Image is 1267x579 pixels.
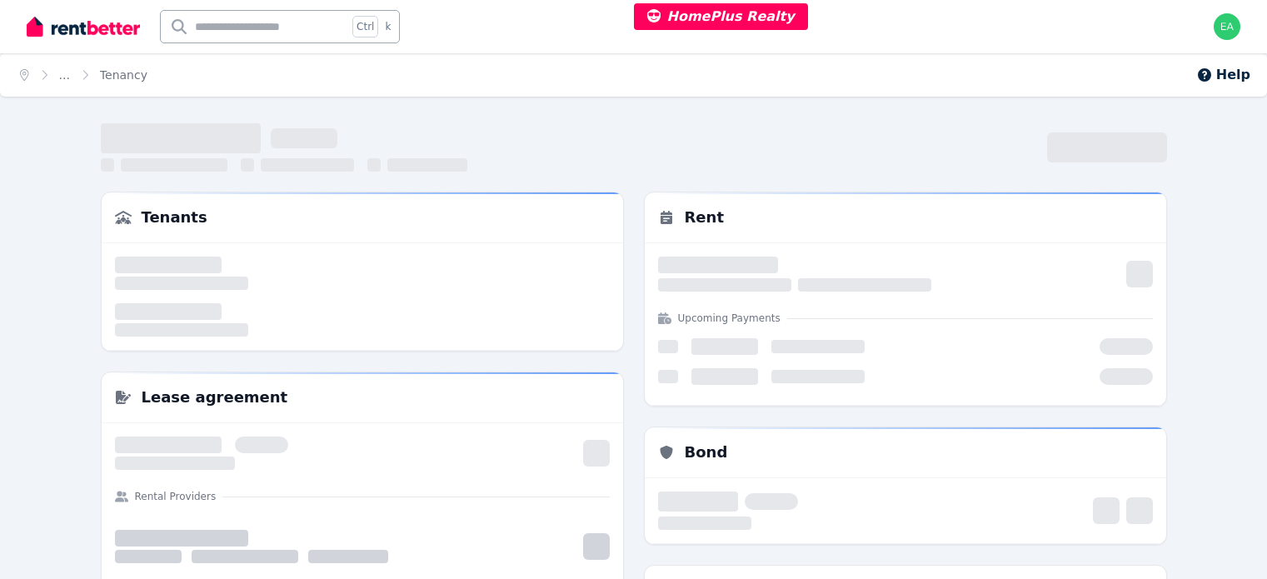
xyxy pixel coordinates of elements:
h3: Rent [685,206,725,229]
img: earl@rentbetter.com.au [1214,13,1240,40]
span: Ctrl [352,16,378,37]
img: RentBetter [27,14,140,39]
h3: Tenants [142,206,207,229]
h4: Upcoming Payments [678,312,781,325]
a: Tenancy [100,68,147,82]
h3: Lease agreement [142,386,288,409]
span: ... [59,67,70,83]
h4: Rental Providers [135,490,217,503]
span: k [385,20,391,33]
h3: Bond [685,441,728,464]
button: Help [1196,65,1250,85]
span: HomePlus Realty [647,8,795,24]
